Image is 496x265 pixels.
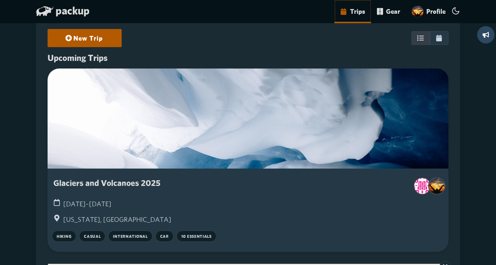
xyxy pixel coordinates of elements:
[84,234,101,239] small: Casual
[48,53,448,63] h2: Upcoming Trips
[57,30,113,46] a: New Trip
[53,178,160,188] h3: Glaciers and Volcanoes 2025
[113,234,147,239] small: International
[56,4,90,17] span: packup
[160,234,169,239] small: Car
[53,198,443,210] div: [DATE]–[DATE]
[429,178,445,194] img: jasonkcicero
[36,5,90,18] a: packup
[412,6,423,17] img: user avatar
[414,178,430,194] img: encicero
[57,234,72,239] small: Hiking
[53,213,443,226] div: [US_STATE], [GEOGRAPHIC_DATA]
[181,234,212,239] small: 10 Essentials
